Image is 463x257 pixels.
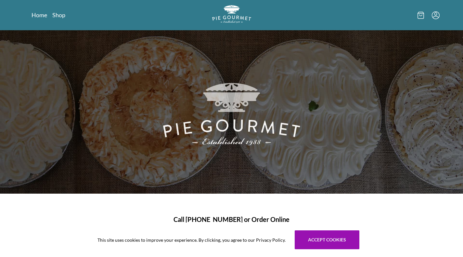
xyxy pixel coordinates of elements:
img: logo [212,5,251,23]
a: Home [32,11,47,19]
a: Shop [52,11,65,19]
button: Menu [432,11,440,19]
button: Accept cookies [295,230,359,249]
h1: Call [PHONE_NUMBER] or Order Online [39,214,424,224]
span: This site uses cookies to improve your experience. By clicking, you agree to our Privacy Policy. [97,237,286,243]
a: Logo [212,5,251,25]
